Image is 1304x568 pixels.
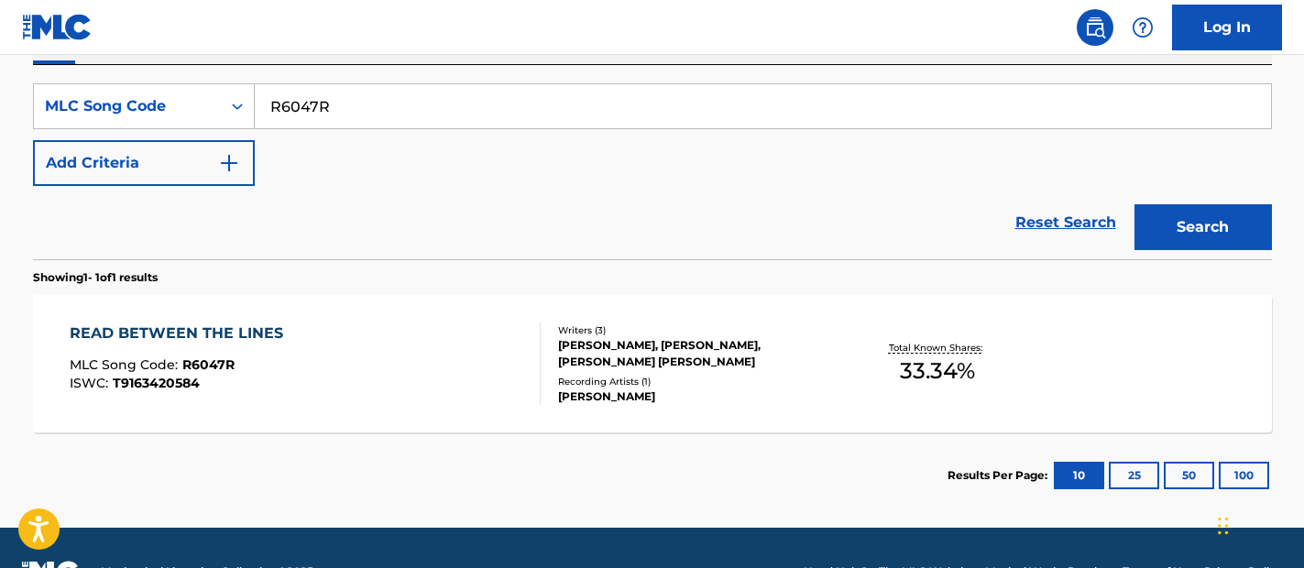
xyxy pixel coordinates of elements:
img: 9d2ae6d4665cec9f34b9.svg [218,152,240,174]
div: Drag [1218,498,1229,553]
span: ISWC : [70,375,113,391]
span: T9163420584 [113,375,200,391]
div: Writers ( 3 ) [558,323,835,337]
iframe: Chat Widget [1212,480,1304,568]
a: READ BETWEEN THE LINESMLC Song Code:R6047RISWC:T9163420584Writers (3)[PERSON_NAME], [PERSON_NAME]... [33,295,1272,432]
a: Log In [1172,5,1282,50]
span: 33.34 % [900,355,975,388]
div: [PERSON_NAME] [558,388,835,405]
div: Recording Artists ( 1 ) [558,375,835,388]
form: Search Form [33,83,1272,259]
p: Showing 1 - 1 of 1 results [33,269,158,286]
button: 10 [1054,462,1104,489]
img: MLC Logo [22,14,93,40]
button: 25 [1109,462,1159,489]
div: Help [1124,9,1161,46]
button: Add Criteria [33,140,255,186]
button: 100 [1219,462,1269,489]
p: Results Per Page: [948,467,1052,484]
a: Public Search [1077,9,1113,46]
button: Search [1134,204,1272,250]
img: search [1084,16,1106,38]
span: R6047R [182,356,235,373]
div: MLC Song Code [45,95,210,117]
p: Total Known Shares: [889,341,987,355]
div: READ BETWEEN THE LINES [70,322,292,344]
div: [PERSON_NAME], [PERSON_NAME], [PERSON_NAME] [PERSON_NAME] [558,337,835,370]
span: MLC Song Code : [70,356,182,373]
img: help [1132,16,1154,38]
button: 50 [1164,462,1214,489]
a: Reset Search [1006,202,1125,243]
